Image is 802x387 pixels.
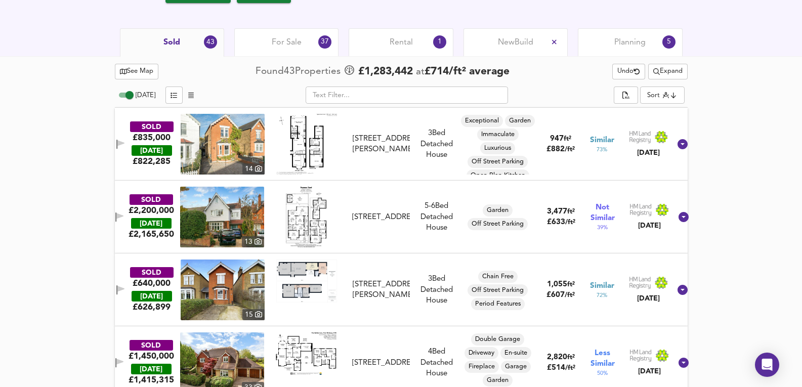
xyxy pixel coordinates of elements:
[590,348,615,369] span: Less Similar
[478,271,518,283] div: Chain Free
[180,187,264,247] img: property thumbnail
[133,302,171,313] span: £ 626,899
[483,206,513,215] span: Garden
[500,347,531,359] div: En-suite
[286,187,326,247] img: Floorplan
[640,87,684,104] div: Sort
[483,376,513,385] span: Garden
[430,32,449,51] div: 1
[567,281,575,288] span: ft²
[133,156,171,167] span: £ 822,285
[276,332,336,375] img: Floorplan
[132,291,172,302] div: [DATE]
[272,37,302,48] span: For Sale
[181,260,265,320] img: property thumbnail
[755,353,779,377] div: Open Intercom Messenger
[131,218,172,229] div: [DATE]
[659,32,678,51] div: 5
[129,229,174,240] span: £ 2,165,650
[597,146,607,154] span: 73 %
[678,357,690,369] svg: Show Details
[597,291,607,299] span: 72 %
[653,66,683,77] span: Expand
[129,351,174,362] div: £1,450,000
[629,148,668,158] div: [DATE]
[468,218,528,230] div: Off Street Parking
[414,347,459,379] div: 4 Bed Detached House
[425,66,510,77] span: £ 714 / ft² average
[242,163,265,175] div: 14
[547,364,575,372] span: £ 514
[677,284,689,296] svg: Show Details
[256,65,343,78] div: Found 43 Propert ies
[316,32,334,51] div: 37
[498,37,533,48] span: New Build
[468,284,528,296] div: Off Street Parking
[648,64,688,79] div: split button
[565,146,575,153] span: / ft²
[358,64,413,79] span: £ 1,283,442
[181,260,265,320] a: property thumbnail 15
[130,267,174,278] div: SOLD
[567,208,575,215] span: ft²
[353,134,410,155] div: [STREET_ADDRESS][PERSON_NAME]
[501,362,531,371] span: Garage
[180,187,264,247] a: property thumbnail 13
[478,272,518,281] span: Chain Free
[547,208,567,216] span: 3,477
[612,64,645,79] button: Undo
[629,293,668,304] div: [DATE]
[465,362,499,371] span: Fireplace
[648,64,688,79] button: Expand
[352,358,410,368] div: [STREET_ADDRESS]
[483,374,513,386] div: Garden
[471,298,525,310] div: Period Features
[647,91,660,100] div: Sort
[353,279,410,301] div: [STREET_ADDRESS][PERSON_NAME]
[468,220,528,229] span: Off Street Parking
[597,224,608,232] span: 39 %
[133,278,171,289] div: £640,000
[564,136,571,142] span: ft²
[471,333,524,346] div: Double Garage
[590,281,614,291] span: Similar
[131,364,172,374] div: [DATE]
[477,130,519,139] span: Immaculate
[505,116,535,125] span: Garden
[130,340,173,351] div: SOLD
[414,201,459,211] div: Rightmove thinks this is a 5 bed but Zoopla states 6 bed, so we're showing you both here
[468,156,528,168] div: Off Street Parking
[629,349,669,362] img: Land Registry
[306,87,508,104] input: Text Filter...
[471,335,524,344] span: Double Garage
[130,194,173,205] div: SOLD
[120,66,154,77] span: See Map
[467,169,529,182] div: Open Plan Kitchen
[242,236,264,247] div: 13
[546,146,575,153] span: £ 882
[480,142,515,154] div: Luxurious
[115,253,688,326] div: SOLD£640,000 [DATE]£626,899property thumbnail 15 Floorplan[STREET_ADDRESS][PERSON_NAME]3Bed Detac...
[567,354,575,361] span: ft²
[467,171,529,180] span: Open Plan Kitchen
[390,37,413,48] span: Rental
[471,299,525,309] span: Period Features
[461,116,503,125] span: Exceptional
[565,292,575,298] span: / ft²
[115,108,688,181] div: SOLD£835,000 [DATE]£822,285property thumbnail 14 Floorplan[STREET_ADDRESS][PERSON_NAME]3Bed Detac...
[500,349,531,358] span: En-suite
[132,145,172,156] div: [DATE]
[242,309,265,320] div: 15
[546,291,575,299] span: £ 607
[614,37,646,48] span: Planning
[349,279,414,301] div: 23 Langton Road, KT8 2HX
[414,274,459,306] div: 3 Bed Detached House
[547,354,567,361] span: 2,820
[547,219,575,226] span: £ 633
[629,276,668,289] img: Land Registry
[565,219,575,226] span: / ft²
[501,361,531,373] div: Garage
[414,201,459,233] div: Detached House
[133,132,171,143] div: £835,000
[597,369,608,377] span: 50 %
